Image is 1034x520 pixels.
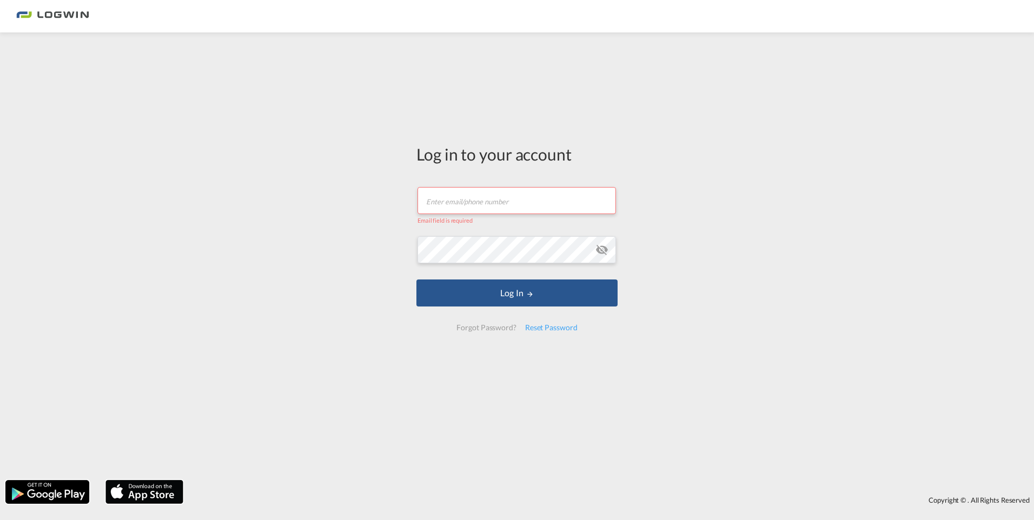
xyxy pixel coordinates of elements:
[416,143,618,165] div: Log in to your account
[417,217,473,224] span: Email field is required
[189,491,1034,509] div: Copyright © . All Rights Reserved
[521,318,582,337] div: Reset Password
[595,243,608,256] md-icon: icon-eye-off
[104,479,184,505] img: apple.png
[417,187,616,214] input: Enter email/phone number
[452,318,520,337] div: Forgot Password?
[416,279,618,306] button: LOGIN
[4,479,90,505] img: google.png
[16,4,89,29] img: bc73a0e0d8c111efacd525e4c8ad7d32.png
